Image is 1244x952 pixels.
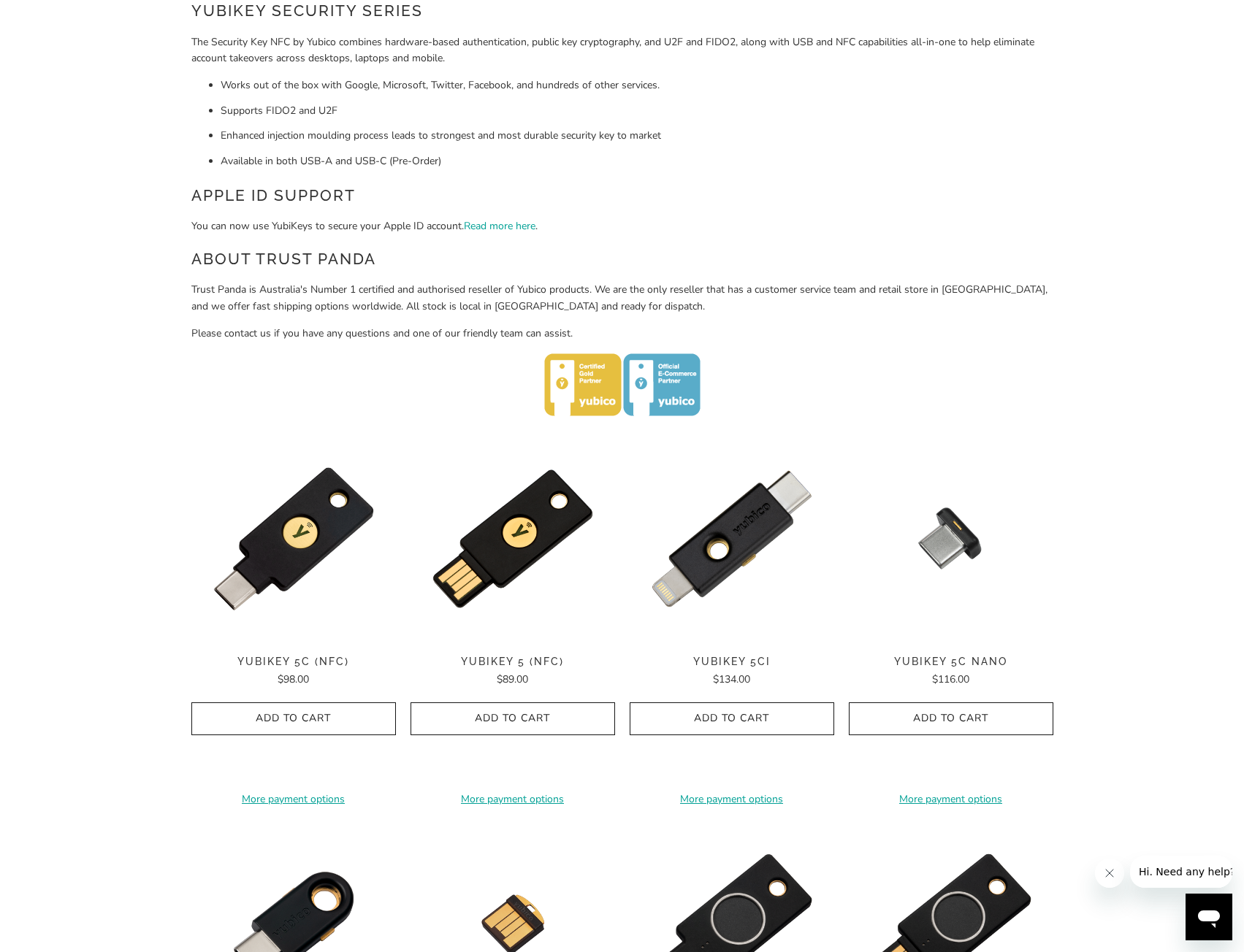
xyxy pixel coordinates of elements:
span: $134.00 [713,672,750,686]
img: YubiKey 5Ci - Trust Panda [630,437,834,641]
button: Add to Cart [849,702,1053,735]
span: YubiKey 5C (NFC) [191,656,396,668]
a: Read more here [464,219,535,233]
p: Trust Panda is Australia's Number 1 certified and authorised reseller of Yubico products. We are ... [191,282,1053,315]
img: YubiKey 5C Nano - Trust Panda [849,437,1053,641]
iframe: Button to launch messaging window [1186,894,1232,940]
li: Enhanced injection moulding process leads to strongest and most durable security key to market [221,128,1053,144]
a: YubiKey 5Ci $134.00 [630,656,834,688]
a: YubiKey 5C (NFC) $98.00 [191,656,396,688]
a: YubiKey 5C (NFC) - Trust Panda YubiKey 5C (NFC) - Trust Panda [191,437,396,641]
span: YubiKey 5Ci [630,656,834,668]
button: Add to Cart [191,702,396,735]
img: YubiKey 5C (NFC) - Trust Panda [191,437,396,641]
button: Add to Cart [630,702,834,735]
a: More payment options [411,791,615,807]
p: Please contact us if you have any questions and one of our friendly team can assist. [191,326,1053,342]
li: Supports FIDO2 and U2F [221,103,1053,119]
a: YubiKey 5Ci - Trust Panda YubiKey 5Ci - Trust Panda [630,437,834,641]
span: $89.00 [497,672,528,686]
a: More payment options [630,791,834,807]
span: Add to Cart [645,713,819,725]
h2: About Trust Panda [191,247,1053,271]
button: Add to Cart [411,702,615,735]
iframe: Message from company [1130,856,1232,888]
li: Works out of the box with Google, Microsoft, Twitter, Facebook, and hundreds of other services. [221,77,1053,93]
img: YubiKey 5 (NFC) - Trust Panda [411,437,615,641]
p: You can now use YubiKeys to secure your Apple ID account. . [191,218,1053,234]
p: The Security Key NFC by Yubico combines hardware-based authentication, public key cryptography, a... [191,34,1053,67]
a: YubiKey 5 (NFC) $89.00 [411,656,615,688]
a: More payment options [849,791,1053,807]
a: More payment options [191,791,396,807]
h2: Apple ID Support [191,184,1053,207]
span: YubiKey 5C Nano [849,656,1053,668]
a: YubiKey 5C Nano $116.00 [849,656,1053,688]
a: YubiKey 5C Nano - Trust Panda YubiKey 5C Nano - Trust Panda [849,437,1053,641]
a: YubiKey 5 (NFC) - Trust Panda YubiKey 5 (NFC) - Trust Panda [411,437,615,641]
span: Add to Cart [426,713,600,725]
li: Available in both USB-A and USB-C (Pre-Order) [221,153,1053,169]
span: Add to Cart [864,713,1038,725]
span: $98.00 [278,672,309,686]
span: Hi. Need any help? [9,10,105,22]
span: YubiKey 5 (NFC) [411,656,615,668]
iframe: Close message [1095,859,1124,888]
span: $116.00 [932,672,969,686]
span: Add to Cart [207,713,381,725]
